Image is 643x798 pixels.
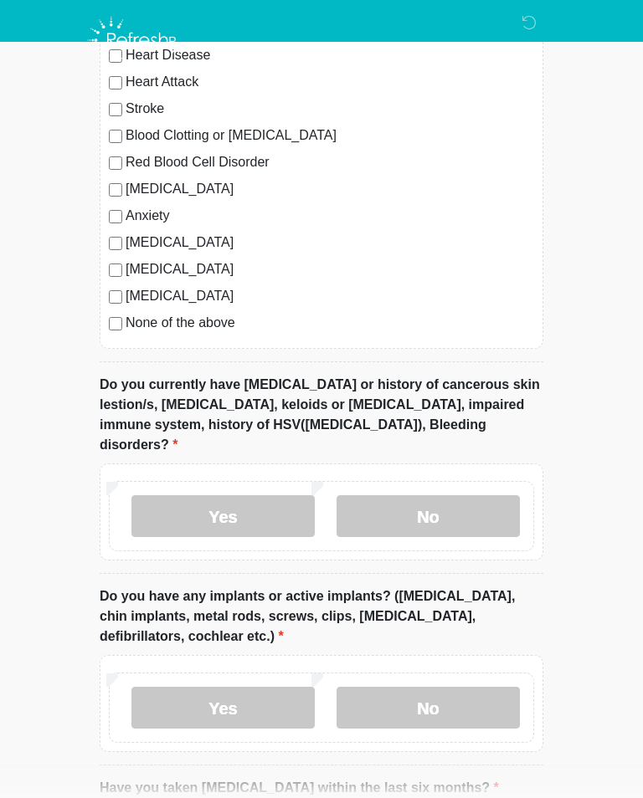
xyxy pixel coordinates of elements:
input: Red Blood Cell Disorder [109,156,122,170]
label: [MEDICAL_DATA] [126,233,534,253]
input: Blood Clotting or [MEDICAL_DATA] [109,130,122,143]
label: Red Blood Cell Disorder [126,152,534,172]
label: Blood Clotting or [MEDICAL_DATA] [126,125,534,146]
label: [MEDICAL_DATA] [126,259,534,279]
label: Heart Attack [126,72,534,92]
label: No [337,495,520,537]
label: [MEDICAL_DATA] [126,179,534,199]
img: Refresh RX Logo [83,13,184,68]
input: Heart Attack [109,76,122,90]
input: [MEDICAL_DATA] [109,237,122,250]
label: [MEDICAL_DATA] [126,286,534,306]
input: None of the above [109,317,122,330]
label: None of the above [126,313,534,333]
label: Have you taken [MEDICAL_DATA] within the last six months? [100,778,499,798]
label: Yes [131,687,315,729]
input: [MEDICAL_DATA] [109,183,122,197]
label: Do you currently have [MEDICAL_DATA] or history of cancerous skin lestion/s, [MEDICAL_DATA], kelo... [100,375,543,455]
input: Anxiety [109,210,122,223]
label: No [337,687,520,729]
label: Yes [131,495,315,537]
input: [MEDICAL_DATA] [109,263,122,277]
label: Anxiety [126,206,534,226]
input: [MEDICAL_DATA] [109,290,122,304]
input: Stroke [109,103,122,116]
label: Stroke [126,99,534,119]
label: Do you have any implants or active implants? ([MEDICAL_DATA], chin implants, metal rods, screws, ... [100,586,543,647]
